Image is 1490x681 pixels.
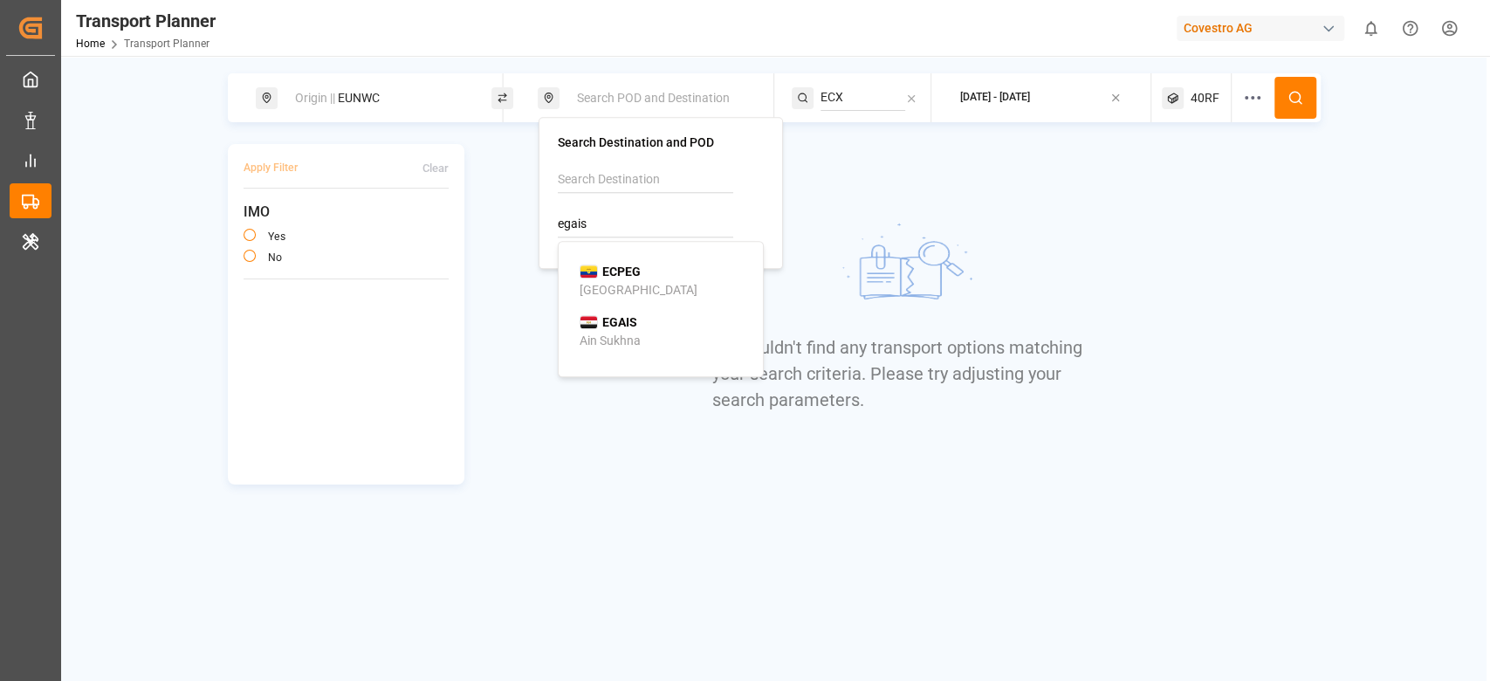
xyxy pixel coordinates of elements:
div: Clear [422,161,449,176]
span: Origin || [295,91,335,105]
button: show 0 new notifications [1351,9,1390,48]
div: Ain Sukhna [580,332,641,350]
button: Covestro AG [1177,11,1351,45]
div: EUNWC [285,82,473,114]
label: no [268,252,282,263]
img: country [580,315,598,329]
button: Help Center [1390,9,1430,48]
div: Covestro AG [1177,16,1344,41]
div: [GEOGRAPHIC_DATA] [580,281,697,299]
a: Home [76,38,105,50]
input: Search POD [558,211,733,237]
p: We couldn't find any transport options matching your search criteria. Please try adjusting your s... [712,334,1089,413]
input: Search Service String [821,85,905,111]
img: No results [770,203,1032,334]
button: Clear [422,153,449,183]
span: IMO [244,202,450,223]
b: ECPEG [602,265,641,279]
h4: Search Destination and POD [558,136,764,148]
div: Transport Planner [76,8,216,34]
b: EGAIS [602,315,637,329]
button: [DATE] - [DATE] [942,81,1140,115]
span: Search POD and Destination [577,91,730,105]
span: 40RF [1191,89,1219,107]
img: country [580,265,598,279]
div: [DATE] - [DATE] [960,90,1030,106]
label: yes [268,231,285,242]
input: Search Destination [558,167,733,193]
